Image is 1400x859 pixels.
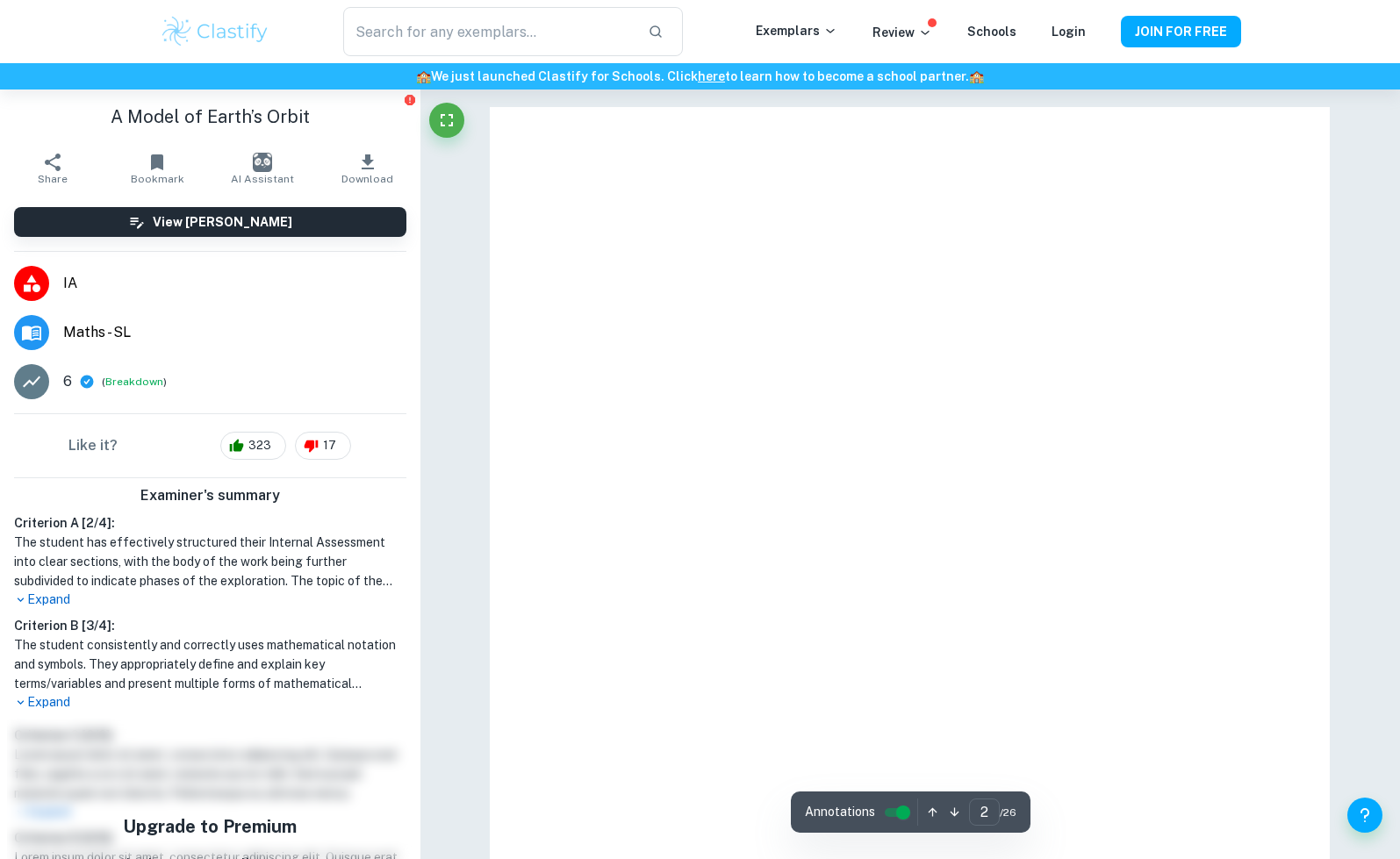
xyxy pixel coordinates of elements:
[343,7,633,56] input: Search for any exemplars...
[14,533,406,591] h1: The student has effectively structured their Internal Assessment into clear sections, with the bo...
[14,693,406,712] p: Expand
[38,173,68,185] span: Share
[315,144,420,193] button: Download
[63,322,406,343] span: Maths - SL
[967,25,1016,39] a: Schools
[416,69,431,83] span: 🏫
[153,212,292,232] h6: View [PERSON_NAME]
[231,173,294,185] span: AI Assistant
[1052,25,1086,39] a: Login
[14,616,406,635] h6: Criterion B [ 3 / 4 ]:
[313,437,346,455] span: 17
[872,23,932,42] p: Review
[253,153,272,172] img: AI Assistant
[969,69,984,83] span: 🏫
[239,437,281,455] span: 323
[1121,16,1241,47] button: JOIN FOR FREE
[7,485,413,506] h6: Examiner's summary
[14,104,406,130] h1: A Model of Earth’s Orbit
[1347,798,1382,833] button: Help and Feedback
[102,374,167,390] span: ( )
[14,207,406,237] button: View [PERSON_NAME]
[68,435,118,456] h6: Like it?
[341,173,393,185] span: Download
[429,103,464,138] button: Fullscreen
[88,813,332,840] h5: Upgrade to Premium
[160,14,271,49] img: Clastify logo
[1000,805,1016,820] span: / 26
[295,432,351,460] div: 17
[105,374,163,390] button: Breakdown
[63,371,72,392] p: 6
[14,591,406,609] p: Expand
[220,432,286,460] div: 323
[131,173,184,185] span: Bookmark
[805,803,875,821] span: Annotations
[404,93,417,106] button: Report issue
[63,273,406,294] span: IA
[105,144,211,193] button: Bookmark
[756,21,837,40] p: Exemplars
[4,67,1396,86] h6: We just launched Clastify for Schools. Click to learn how to become a school partner.
[14,513,406,533] h6: Criterion A [ 2 / 4 ]:
[14,635,406,693] h1: The student consistently and correctly uses mathematical notation and symbols. They appropriately...
[698,69,725,83] a: here
[210,144,315,193] button: AI Assistant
